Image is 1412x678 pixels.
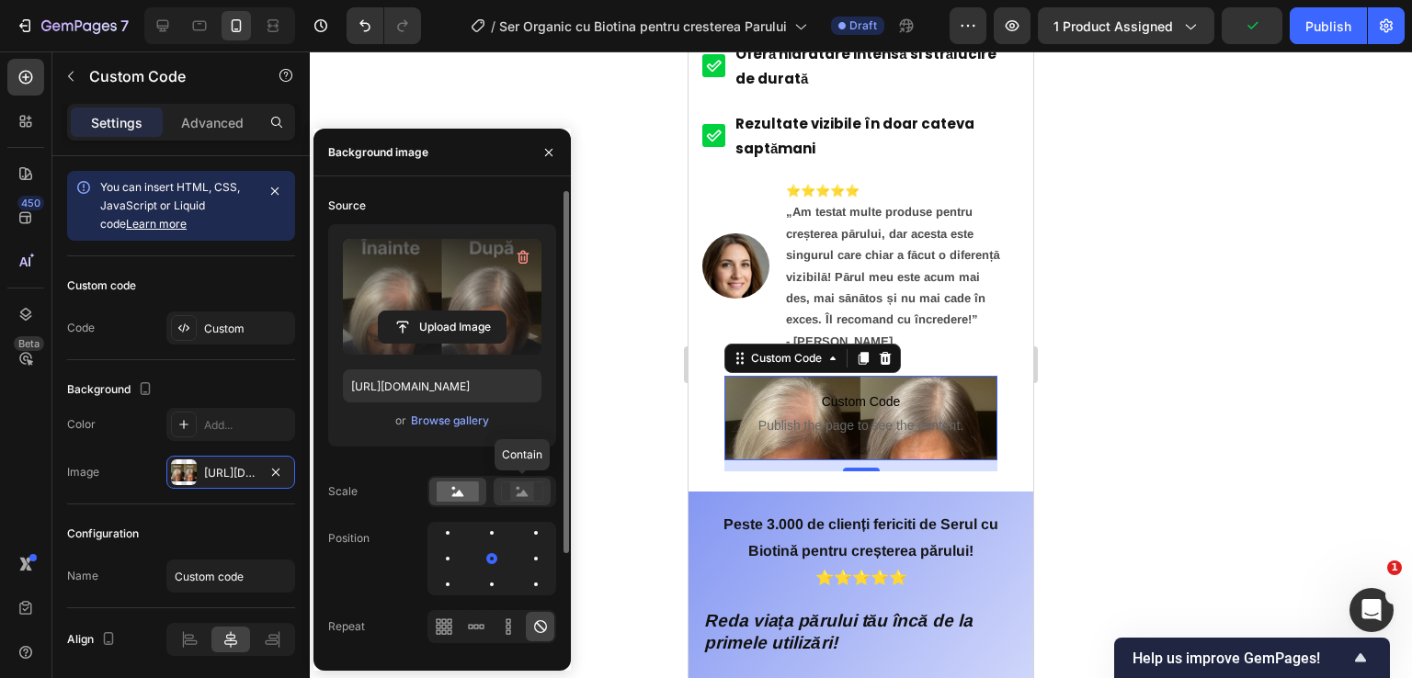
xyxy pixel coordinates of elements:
strong: „Am testat multe produse pentru creșterea părului, dar acesta este singurul care chiar a făcut o ... [97,153,312,275]
span: 1 [1387,560,1402,575]
div: Undo/Redo [347,7,421,44]
span: 1 product assigned [1053,17,1173,36]
div: Custom [204,321,290,337]
span: Publish the page to see the content. [36,365,309,383]
iframe: Intercom live chat [1349,588,1394,632]
p: ⭐⭐⭐⭐⭐ [97,129,315,279]
strong: Reda viața părului tău încă de la primele utilizări! [16,559,284,602]
div: Configuration [67,525,139,542]
div: Repeat [328,618,365,635]
input: https://example.com/image.jpg [343,369,541,402]
div: Background [67,378,156,402]
div: Align [67,627,120,652]
div: Custom code [67,277,136,294]
span: / [491,17,495,36]
div: Name [67,568,98,584]
div: Image [67,464,99,480]
iframe: Design area [689,51,1033,678]
div: Custom Code [59,299,137,315]
button: Browse gallery [410,412,490,430]
p: 7 [120,15,129,37]
div: Publish [1305,17,1351,36]
p: Custom Code [89,65,245,87]
span: or [395,410,406,432]
div: Source [328,198,366,214]
span: Draft [849,17,877,34]
p: Settings [91,113,142,132]
div: Browse gallery [411,412,489,429]
div: Background image [328,144,428,161]
strong: Rezultate vizibile în doar cateva saptămani [47,62,286,107]
span: Custom Code [36,339,309,361]
span: Help us improve GemPages! [1133,650,1349,667]
div: [URL][DOMAIN_NAME] [204,465,257,481]
button: 1 product assigned [1038,7,1214,44]
p: Advanced [181,113,244,132]
button: 7 [7,7,137,44]
div: Code [67,320,95,336]
strong: - [PERSON_NAME] [97,283,204,297]
img: gempages_585552341021754203-b49e1139-9d32-4684-95c2-92c625b1c240.png [14,182,81,247]
div: Scale [328,483,358,500]
strong: Peste 3.000 de clienți fericiti de Serul cu Biotină pentru creșterea părului! ⭐⭐⭐⭐⭐ [35,465,310,534]
button: Upload Image [378,311,507,344]
div: Beta [14,336,44,351]
div: Position [328,530,370,547]
div: 450 [17,196,44,210]
a: Learn more [126,217,187,231]
div: Color [67,416,96,433]
span: You can insert HTML, CSS, JavaScript or Liquid code [100,180,240,231]
span: Ser Organic cu Biotina pentru cresterea Parului [499,17,787,36]
div: Add... [204,417,290,434]
button: Show survey - Help us improve GemPages! [1133,647,1372,669]
button: Publish [1290,7,1367,44]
